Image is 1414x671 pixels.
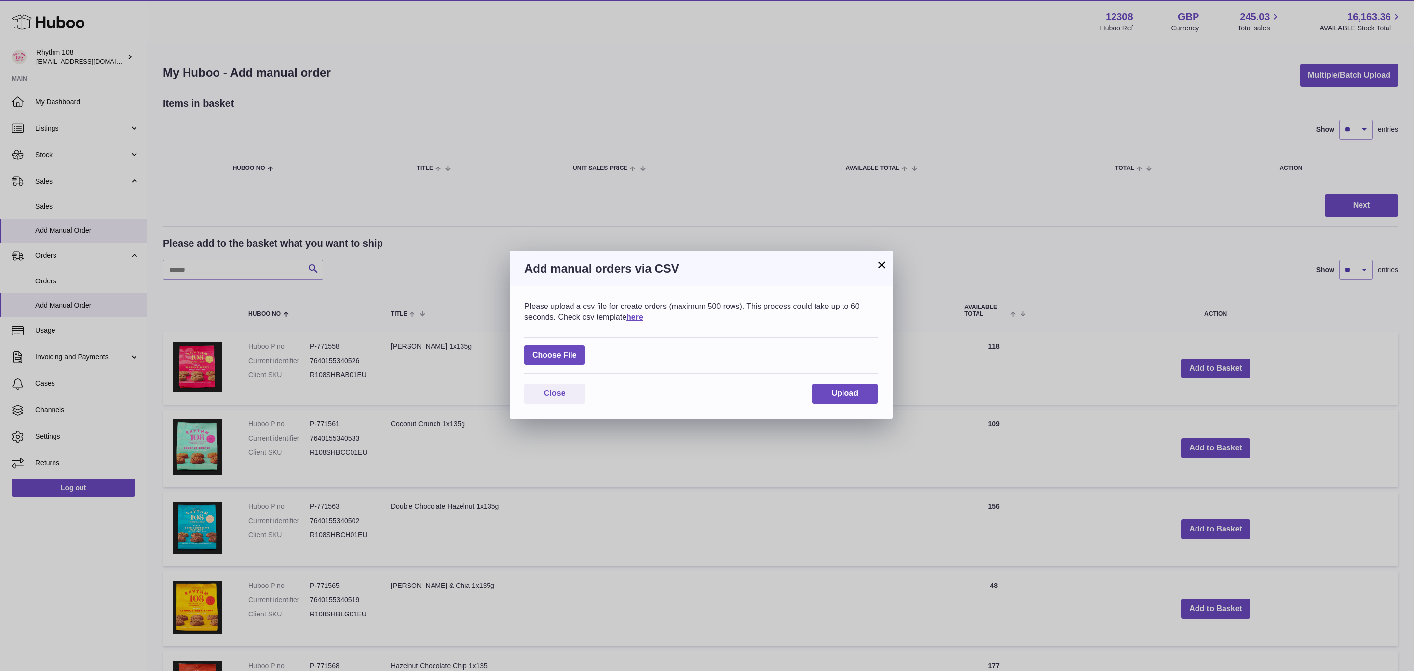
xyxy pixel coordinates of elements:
[544,389,566,397] span: Close
[876,259,888,271] button: ×
[524,384,585,404] button: Close
[812,384,878,404] button: Upload
[626,313,643,321] a: here
[524,261,878,277] h3: Add manual orders via CSV
[524,301,878,322] div: Please upload a csv file for create orders (maximum 500 rows). This process could take up to 60 s...
[524,345,585,365] span: Choose File
[832,389,858,397] span: Upload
